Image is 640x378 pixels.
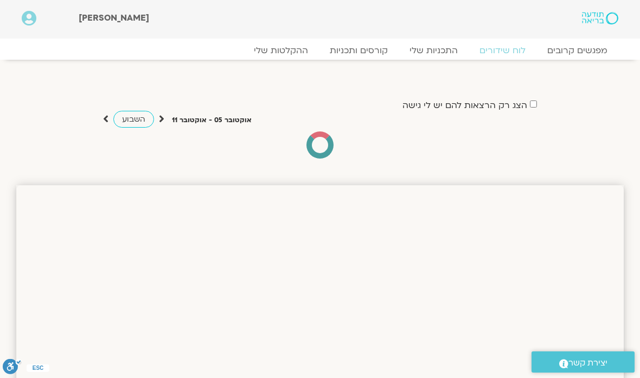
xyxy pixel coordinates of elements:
[22,45,618,56] nav: Menu
[568,356,607,370] span: יצירת קשר
[532,351,635,373] a: יצירת קשר
[122,114,145,124] span: השבוע
[243,45,319,56] a: ההקלטות שלי
[113,111,154,128] a: השבוע
[469,45,536,56] a: לוח שידורים
[536,45,618,56] a: מפגשים קרובים
[319,45,399,56] a: קורסים ותכניות
[79,12,149,24] span: [PERSON_NAME]
[172,115,252,126] p: אוקטובר 05 - אוקטובר 11
[399,45,469,56] a: התכניות שלי
[402,100,527,110] label: הצג רק הרצאות להם יש לי גישה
